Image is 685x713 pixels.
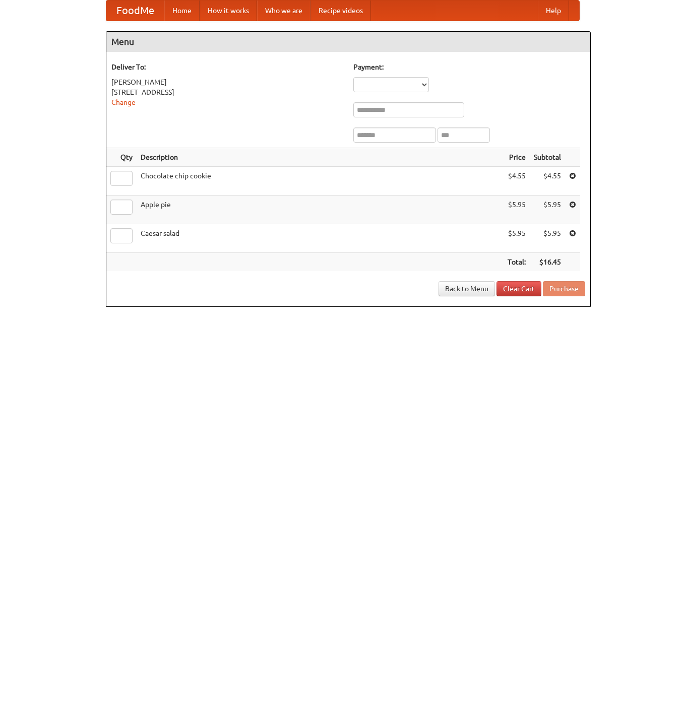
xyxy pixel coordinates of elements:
[310,1,371,21] a: Recipe videos
[106,148,137,167] th: Qty
[106,1,164,21] a: FoodMe
[111,77,343,87] div: [PERSON_NAME]
[111,62,343,72] h5: Deliver To:
[530,167,565,196] td: $4.55
[504,167,530,196] td: $4.55
[504,148,530,167] th: Price
[257,1,310,21] a: Who we are
[504,253,530,272] th: Total:
[530,224,565,253] td: $5.95
[111,87,343,97] div: [STREET_ADDRESS]
[106,32,590,52] h4: Menu
[543,281,585,296] button: Purchase
[538,1,569,21] a: Help
[439,281,495,296] a: Back to Menu
[530,196,565,224] td: $5.95
[137,148,504,167] th: Description
[504,196,530,224] td: $5.95
[137,167,504,196] td: Chocolate chip cookie
[530,253,565,272] th: $16.45
[137,224,504,253] td: Caesar salad
[200,1,257,21] a: How it works
[137,196,504,224] td: Apple pie
[164,1,200,21] a: Home
[530,148,565,167] th: Subtotal
[504,224,530,253] td: $5.95
[353,62,585,72] h5: Payment:
[111,98,136,106] a: Change
[496,281,541,296] a: Clear Cart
